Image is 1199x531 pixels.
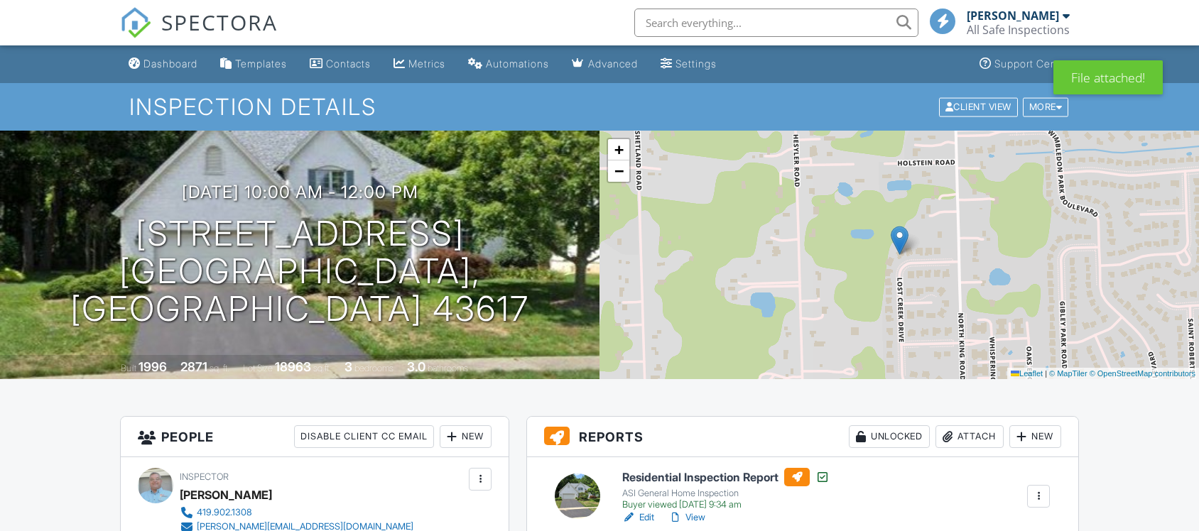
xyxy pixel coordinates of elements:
[407,359,425,374] div: 3.0
[967,9,1059,23] div: [PERSON_NAME]
[210,363,229,373] span: sq. ft.
[655,51,722,77] a: Settings
[304,51,376,77] a: Contacts
[388,51,451,77] a: Metrics
[935,425,1004,448] div: Attach
[1011,369,1043,378] a: Leaflet
[182,182,418,202] h3: [DATE] 10:00 am - 12:00 pm
[143,58,197,70] div: Dashboard
[588,58,638,70] div: Advanced
[939,97,1018,116] div: Client View
[180,505,413,520] a: 419.902.1308
[120,19,278,49] a: SPECTORA
[1023,97,1069,116] div: More
[121,363,136,373] span: Built
[354,363,394,373] span: bedrooms
[440,425,492,448] div: New
[408,58,445,70] div: Metrics
[180,471,229,482] span: Inspector
[566,51,644,77] a: Advanced
[668,510,705,525] a: View
[676,58,717,70] div: Settings
[313,363,331,373] span: sq.ft.
[275,359,311,374] div: 18963
[849,425,930,448] div: Unlocked
[294,425,434,448] div: Disable Client CC Email
[614,141,624,158] span: +
[123,51,203,77] a: Dashboard
[1049,369,1087,378] a: © MapTiler
[967,23,1070,37] div: All Safe Inspections
[1045,369,1047,378] span: |
[994,58,1070,70] div: Support Center
[129,94,1070,119] h1: Inspection Details
[428,363,468,373] span: bathrooms
[180,359,207,374] div: 2871
[215,51,293,77] a: Templates
[608,160,629,182] a: Zoom out
[180,484,272,505] div: [PERSON_NAME]
[197,507,252,518] div: 419.902.1308
[938,101,1021,111] a: Client View
[1009,425,1061,448] div: New
[139,359,167,374] div: 1996
[527,417,1078,457] h3: Reports
[634,9,918,37] input: Search everything...
[326,58,371,70] div: Contacts
[608,139,629,160] a: Zoom in
[1053,60,1163,94] div: File attached!
[344,359,352,374] div: 3
[614,162,624,180] span: −
[622,488,830,499] div: ASI General Home Inspection
[622,499,830,510] div: Buyer viewed [DATE] 9:34 am
[486,58,549,70] div: Automations
[622,510,654,525] a: Edit
[622,468,830,510] a: Residential Inspection Report ASI General Home Inspection Buyer viewed [DATE] 9:34 am
[121,417,509,457] h3: People
[1090,369,1195,378] a: © OpenStreetMap contributors
[974,51,1076,77] a: Support Center
[161,7,278,37] span: SPECTORA
[120,7,151,38] img: The Best Home Inspection Software - Spectora
[891,226,908,255] img: Marker
[235,58,287,70] div: Templates
[243,363,273,373] span: Lot Size
[23,215,577,327] h1: [STREET_ADDRESS] [GEOGRAPHIC_DATA], [GEOGRAPHIC_DATA] 43617
[622,468,830,486] h6: Residential Inspection Report
[462,51,555,77] a: Automations (Basic)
